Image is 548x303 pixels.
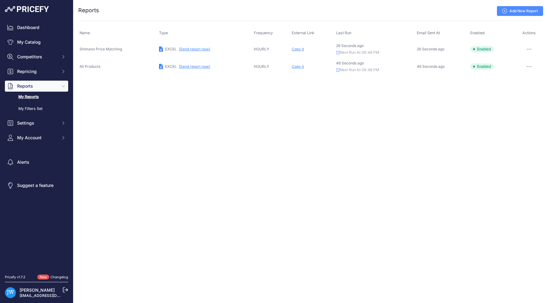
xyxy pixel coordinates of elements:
[336,50,414,56] p: Next Run At 08:48 PM
[37,275,49,280] span: New
[254,47,269,51] span: HOURLY
[5,180,68,191] a: Suggest a feature
[165,47,177,51] span: EXCEL
[159,31,168,35] span: Type
[78,6,99,15] h2: Reports
[179,47,210,52] button: (Send report now)
[5,6,49,12] img: Pricefy Logo
[5,132,68,143] button: My Account
[50,275,68,279] a: Changelog
[5,92,68,102] a: My Reports
[20,287,55,293] a: [PERSON_NAME]
[17,83,57,89] span: Reports
[254,64,269,69] span: HOURLY
[5,157,68,168] a: Alerts
[80,47,122,51] span: Shimano Price Matching
[292,31,314,35] span: External Link
[336,43,364,48] span: 26 Seconds ago
[5,118,68,129] button: Settings
[336,31,351,35] span: Last Run
[5,37,68,48] a: My Catalog
[292,47,304,51] span: Copy it
[5,66,68,77] button: Repricing
[179,64,210,69] button: (Send report now)
[292,64,304,69] span: Copy it
[5,81,68,92] button: Reports
[5,104,68,114] a: My Filters Set
[5,51,68,62] button: Competitors
[17,135,57,141] span: My Account
[20,293,83,298] a: [EMAIL_ADDRESS][DOMAIN_NAME]
[522,31,536,35] span: Actions
[80,64,100,69] span: All Products
[5,22,68,267] nav: Sidebar
[5,22,68,33] a: Dashboard
[470,31,485,35] span: Enabled
[417,47,444,51] span: 26 Seconds ago
[417,64,445,69] span: 46 Seconds ago
[17,120,57,126] span: Settings
[254,31,273,35] span: Frequency
[336,61,364,65] span: 46 Seconds ago
[470,46,494,52] span: Enabled
[497,6,543,16] a: Add New Report
[470,64,494,70] span: Enabled
[80,31,90,35] span: Name
[417,31,440,35] span: Email Sent At
[165,64,177,69] span: EXCEL
[5,275,25,280] div: Pricefy v1.7.2
[17,68,57,75] span: Repricing
[336,67,414,73] p: Next Run At 08:48 PM
[17,54,57,60] span: Competitors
